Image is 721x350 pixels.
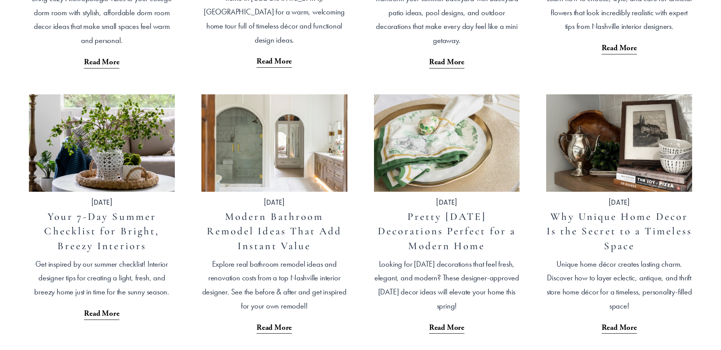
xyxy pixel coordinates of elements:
[545,94,693,192] img: Why Unique Home Decor Is the Secret to a Timeless Space
[257,47,292,69] a: Read More
[29,257,175,299] p: Get inspired by our summer checklist! Interior designer tips for creating a light, fresh, and bre...
[547,210,692,252] a: Why Unique Home Decor Is the Secret to a Timeless Space
[429,313,464,335] a: Read More
[28,94,176,192] img: Your 7-Day Summer Checklist for Bright, Breezy Interiors
[546,257,692,313] p: Unique home décor creates lasting charm. Discover how to layer eclectic, antique, and thrift stor...
[91,199,113,206] time: [DATE]
[257,313,292,335] a: Read More
[378,210,516,252] a: Pretty [DATE] Decorations Perfect for a Modern Home
[602,313,637,335] a: Read More
[374,257,520,313] p: Looking for [DATE] decorations that feel fresh, elegant, and modern? These designer-approved [DAT...
[201,257,347,313] p: Explore real bathroom remodel ideas and renovation costs from a top Nashville interior designer. ...
[201,94,348,192] img: Modern Bathroom Remodel Ideas That Add Instant Value
[44,210,159,252] a: Your 7-Day Summer Checklist for Bright, Breezy Interiors
[84,299,119,321] a: Read More
[608,199,630,206] time: [DATE]
[429,48,464,70] a: Read More
[84,48,119,70] a: Read More
[264,199,285,206] time: [DATE]
[207,210,342,252] a: Modern Bathroom Remodel Ideas That Add Instant Value
[436,199,457,206] time: [DATE]
[373,94,521,192] img: Pretty Easter Decorations Perfect for a Modern Home
[602,33,637,56] a: Read More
